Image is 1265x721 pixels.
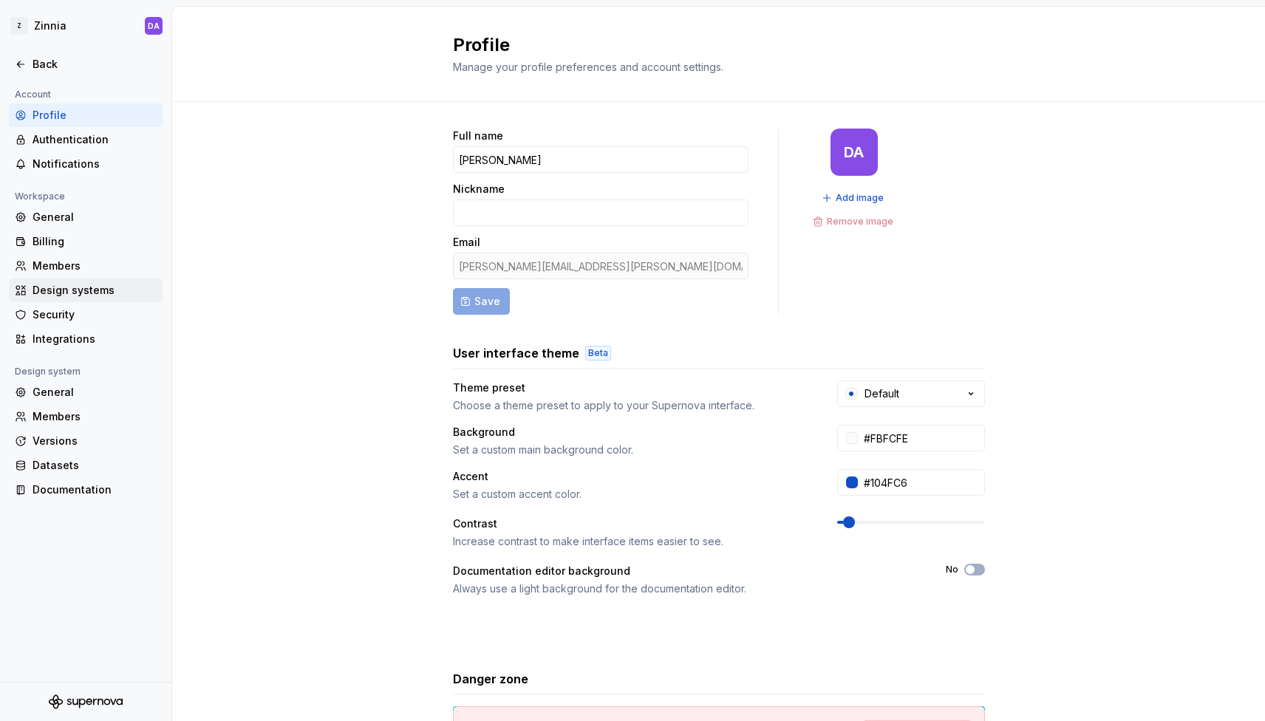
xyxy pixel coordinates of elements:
div: Choose a theme preset to apply to your Supernova interface. [453,398,811,413]
div: Default [865,386,899,401]
button: Default [837,380,985,407]
div: Integrations [33,332,157,346]
a: Back [9,52,163,76]
div: Design systems [33,283,157,298]
a: Versions [9,429,163,453]
div: Workspace [9,188,71,205]
a: Authentication [9,128,163,151]
div: Documentation [33,482,157,497]
a: Integrations [9,327,163,351]
label: Full name [453,129,503,143]
div: General [33,385,157,400]
div: Always use a light background for the documentation editor. [453,581,919,596]
button: Add image [817,188,890,208]
div: Set a custom accent color. [453,487,811,502]
div: Back [33,57,157,72]
a: Billing [9,230,163,253]
div: Members [33,259,157,273]
a: Documentation [9,478,163,502]
a: Members [9,254,163,278]
a: Security [9,303,163,327]
div: Theme preset [453,380,811,395]
div: Profile [33,108,157,123]
div: DA [148,20,160,32]
div: Authentication [33,132,157,147]
div: Zinnia [34,18,67,33]
input: #104FC6 [858,469,985,496]
span: Add image [836,192,884,204]
label: Email [453,235,480,250]
input: #FFFFFF [858,425,985,451]
div: Set a custom main background color. [453,442,811,457]
div: Documentation editor background [453,564,919,578]
a: Members [9,405,163,428]
div: Z [10,17,28,35]
h3: User interface theme [453,344,579,362]
a: Datasets [9,454,163,477]
a: Profile [9,103,163,127]
h3: Danger zone [453,670,528,688]
div: Beta [585,346,611,360]
span: Manage your profile preferences and account settings. [453,61,723,73]
a: General [9,205,163,229]
button: ZZinniaDA [3,10,168,42]
div: Versions [33,434,157,448]
div: Billing [33,234,157,249]
div: Notifications [33,157,157,171]
div: Account [9,86,57,103]
div: General [33,210,157,225]
a: General [9,380,163,404]
h2: Profile [453,33,967,57]
div: Members [33,409,157,424]
label: No [946,564,958,575]
div: Security [33,307,157,322]
div: Design system [9,363,86,380]
div: Accent [453,469,811,484]
div: Contrast [453,516,811,531]
a: Design systems [9,279,163,302]
div: DA [844,146,865,158]
div: Increase contrast to make interface items easier to see. [453,534,811,549]
svg: Supernova Logo [49,694,123,709]
div: Datasets [33,458,157,473]
label: Nickname [453,182,505,197]
a: Notifications [9,152,163,176]
div: Background [453,425,811,440]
